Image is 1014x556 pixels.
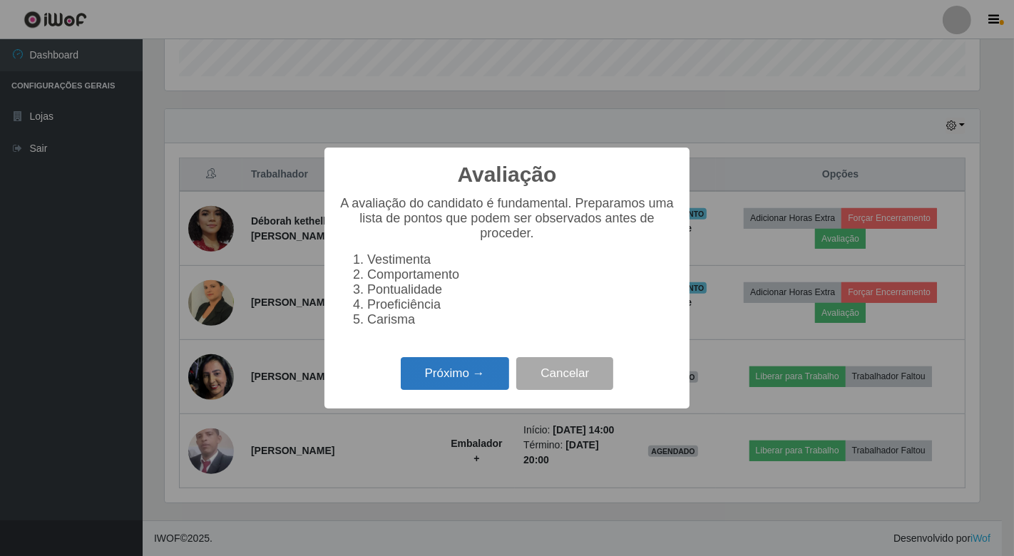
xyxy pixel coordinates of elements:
h2: Avaliação [458,162,557,187]
li: Comportamento [367,267,675,282]
button: Cancelar [516,357,613,391]
li: Carisma [367,312,675,327]
button: Próximo → [401,357,509,391]
p: A avaliação do candidato é fundamental. Preparamos uma lista de pontos que podem ser observados a... [339,196,675,241]
li: Pontualidade [367,282,675,297]
li: Vestimenta [367,252,675,267]
li: Proeficiência [367,297,675,312]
